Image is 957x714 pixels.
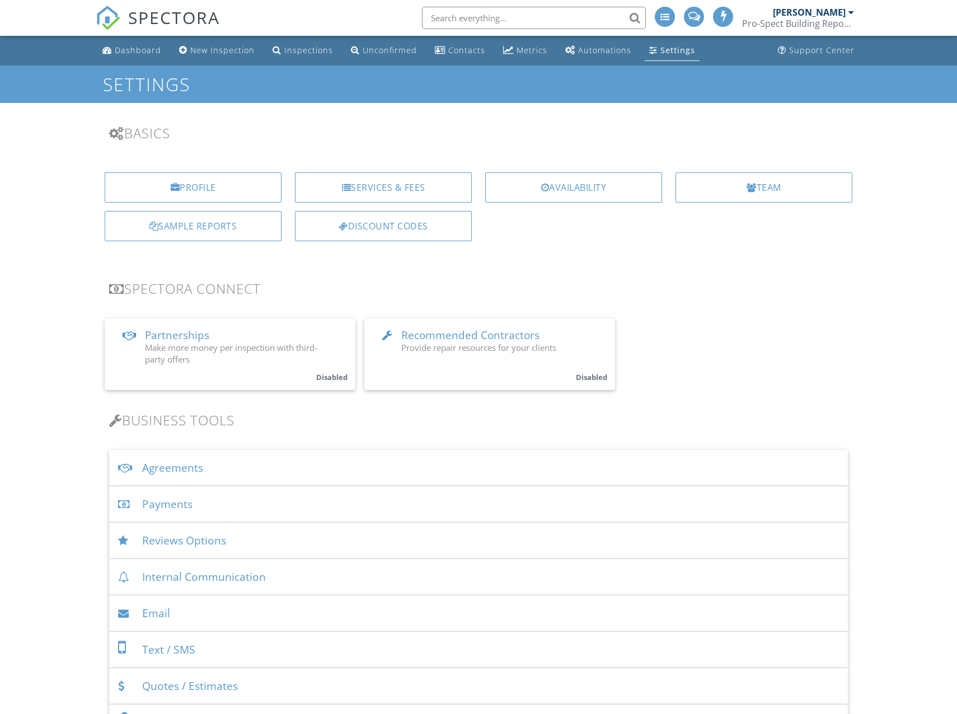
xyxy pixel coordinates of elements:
div: Pro-Spect Building Reports Ltd [742,18,854,29]
a: Support Center [773,40,859,61]
div: Settings [660,45,695,55]
div: Quotes / Estimates [109,668,848,704]
span: Partnerships [145,328,209,342]
a: SPECTORA [96,15,220,39]
a: Recommended Contractors Provide repair resources for your clients Disabled [364,318,615,390]
div: Agreements [109,450,848,486]
span: Make more money per inspection with third-party offers [145,342,317,365]
div: Reviews Options [109,523,848,559]
div: Payments [109,486,848,523]
div: Text / SMS [109,632,848,668]
small: Disabled [576,372,607,382]
div: Internal Communication [109,559,848,595]
a: Services & Fees [295,172,472,203]
div: Email [109,595,848,632]
a: Settings [645,40,700,61]
div: Contacts [448,45,485,55]
input: Search everything... [422,7,646,29]
div: Unconfirmed [363,45,417,55]
div: [PERSON_NAME] [773,7,846,18]
img: The Best Home Inspection Software - Spectora [96,6,120,30]
a: Profile [105,172,282,203]
div: Inspections [284,45,333,55]
a: Automations (Advanced) [561,40,636,61]
a: Dashboard [98,40,166,61]
h3: Basics [109,125,848,140]
a: New Inspection [175,40,259,61]
a: Availability [485,172,662,203]
a: Partnerships Make more money per inspection with third-party offers Disabled [105,318,355,390]
span: SPECTORA [128,6,220,29]
small: Disabled [316,372,348,382]
h1: Settings [103,74,854,94]
a: Inspections [268,40,337,61]
a: Sample Reports [105,211,282,241]
a: Team [675,172,852,203]
span: Recommended Contractors [401,328,540,342]
div: Automations [578,45,631,55]
h3: Spectora Connect [109,281,848,296]
span: Provide repair resources for your clients [401,342,556,353]
h3: Business Tools [109,412,848,428]
a: Metrics [499,40,552,61]
div: Support Center [789,45,855,55]
div: Dashboard [115,45,161,55]
div: New Inspection [190,45,255,55]
div: Metrics [517,45,547,55]
a: Discount Codes [295,211,472,241]
a: Unconfirmed [346,40,421,61]
a: Contacts [430,40,490,61]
